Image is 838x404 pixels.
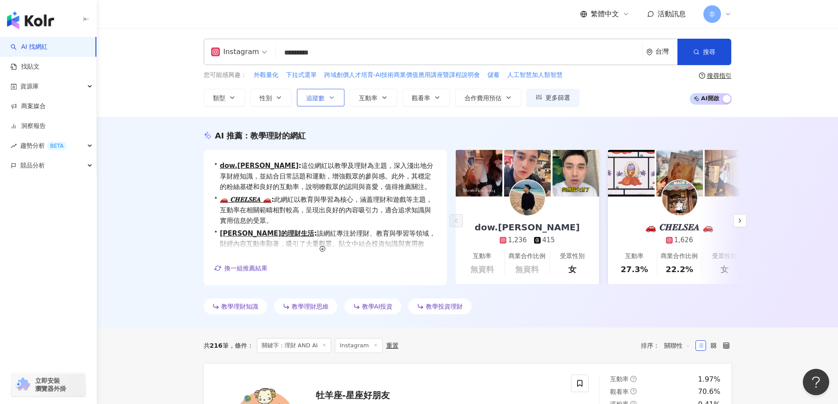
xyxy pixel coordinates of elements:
a: 🚗 𝑪𝑯𝑬𝑳𝑺𝑬𝑨 🚗 [220,196,271,204]
span: question-circle [630,388,637,394]
span: 追蹤數 [306,95,325,102]
img: KOL Avatar [510,180,545,215]
img: post-image [705,150,751,197]
div: Instagram [211,45,259,59]
button: 外觀量化 [253,70,279,80]
span: 關鍵字：理財 AND AI [257,338,332,353]
div: 無資料 [515,264,539,275]
a: dow.[PERSON_NAME] [220,162,299,170]
div: BETA [47,142,67,150]
span: 教學理財知識 [221,303,258,310]
span: 教學理財思維 [292,303,329,310]
div: 受眾性別 [560,252,585,261]
span: Instagram [335,338,382,353]
div: 排序： [641,338,695,353]
span: 類型 [213,95,225,102]
span: 牡羊座-星座好朋友 [316,390,390,400]
a: searchAI 找網紅 [11,43,48,51]
div: • [214,228,436,270]
span: 立即安裝 瀏覽器外掛 [35,377,66,393]
span: 換一組推薦結果 [224,265,267,272]
span: 這位網紅以教學及理財為主題，深入淺出地分享財經知識，並結合日常話題和運動，增強觀眾的參與感。此外，其穩定的粉絲基礎和良好的互動率，說明瞭觀眾的認同與喜愛，值得推薦關注。 [220,160,436,192]
a: 商案媒合 [11,102,46,111]
span: 教學投資理財 [426,303,463,310]
button: 儲蓄 [487,70,500,80]
span: question-circle [699,73,705,79]
span: 非 [709,9,715,19]
div: dow.[PERSON_NAME] [466,221,589,233]
span: 性別 [260,95,272,102]
span: 搜尋 [703,48,715,55]
span: 儲蓄 [487,71,500,80]
div: 1.97% [698,375,721,384]
span: 下拉式選單 [286,71,317,80]
span: 您可能感興趣： [204,71,247,80]
div: 商業合作比例 [509,252,545,261]
div: 無資料 [470,264,494,275]
span: 跨域創價人才培育-AI技術商業價值應用講座暨課程說明會 [324,71,480,80]
button: 換一組推薦結果 [214,262,268,275]
div: 共 筆 [204,342,229,349]
span: 觀看率 [412,95,430,102]
span: 觀看率 [610,388,629,395]
div: 70.6% [698,387,721,397]
span: 趨勢分析 [20,136,67,156]
span: : [271,196,274,204]
a: dow.[PERSON_NAME]1,236415互動率無資料商業合作比例無資料受眾性別女 [456,197,599,284]
span: 關聯性 [664,338,691,353]
span: 該網紅專注於理財、教育與學習等領域，財經內容互動率顯著，吸引了大量觀眾。貼文中結合投資知識與實用教學，並在藝術與娛樂方面也表現出色，能夠與粉絲建立良好互動，增強關注度與參與度。 [220,228,436,270]
div: • [214,194,436,226]
div: • [214,160,436,192]
button: 性別 [250,89,292,106]
button: 人工智慧加人類智慧 [507,70,563,80]
span: 更多篩選 [545,94,570,101]
iframe: Help Scout Beacon - Open [803,369,829,395]
a: 洞察報告 [11,122,46,131]
span: 互動率 [359,95,377,102]
span: 活動訊息 [658,10,686,18]
button: 下拉式選單 [285,70,317,80]
div: AI 推薦 ： [215,130,306,141]
a: 找貼文 [11,62,40,71]
img: KOL Avatar [662,180,697,215]
img: logo [7,11,54,29]
div: 台灣 [655,48,677,55]
button: 更多篩選 [527,89,579,106]
button: 類型 [204,89,245,106]
span: 216 [210,342,223,349]
img: chrome extension [14,378,31,392]
img: post-image [608,150,655,197]
img: post-image [504,150,551,197]
span: 教學AI投資 [362,303,393,310]
span: 繁體中文 [591,9,619,19]
span: 合作費用預估 [465,95,501,102]
div: 受眾性別 [712,252,737,261]
a: [PERSON_NAME]的理財生活 [220,229,314,237]
div: 女 [721,264,728,275]
button: 追蹤數 [297,89,344,106]
div: 商業合作比例 [661,252,698,261]
div: 互動率 [625,252,644,261]
div: 搜尋指引 [707,72,732,79]
span: question-circle [630,376,637,382]
span: environment [646,49,653,55]
a: 🚗 𝑪𝑯𝑬𝑳𝑺𝑬𝑨 🚗1,626互動率27.3%商業合作比例22.2%受眾性別女 [608,197,751,284]
span: 互動率 [610,375,629,382]
span: 教學理財的網紅 [250,131,306,140]
span: 外觀量化 [254,71,278,80]
div: 22.2% [666,264,693,275]
span: 人工智慧加人類智慧 [507,71,563,80]
div: 女 [568,264,576,275]
span: : [299,162,301,170]
img: post-image [456,150,502,197]
div: 1,236 [508,236,527,245]
div: 🚗 𝑪𝑯𝑬𝑳𝑺𝑬𝑨 🚗 [637,221,722,233]
span: 條件 ： [229,342,253,349]
div: 互動率 [473,252,491,261]
span: 此網紅以教育與學習為核心，涵蓋理財和遊戲等主題，互動率在相關範疇相對較高，呈現出良好的內容吸引力，適合追求知識與實用信息的受眾。 [220,194,436,226]
img: post-image [656,150,703,197]
button: 合作費用預估 [455,89,521,106]
span: : [314,229,317,237]
span: 競品分析 [20,156,45,175]
div: 重置 [386,342,399,349]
